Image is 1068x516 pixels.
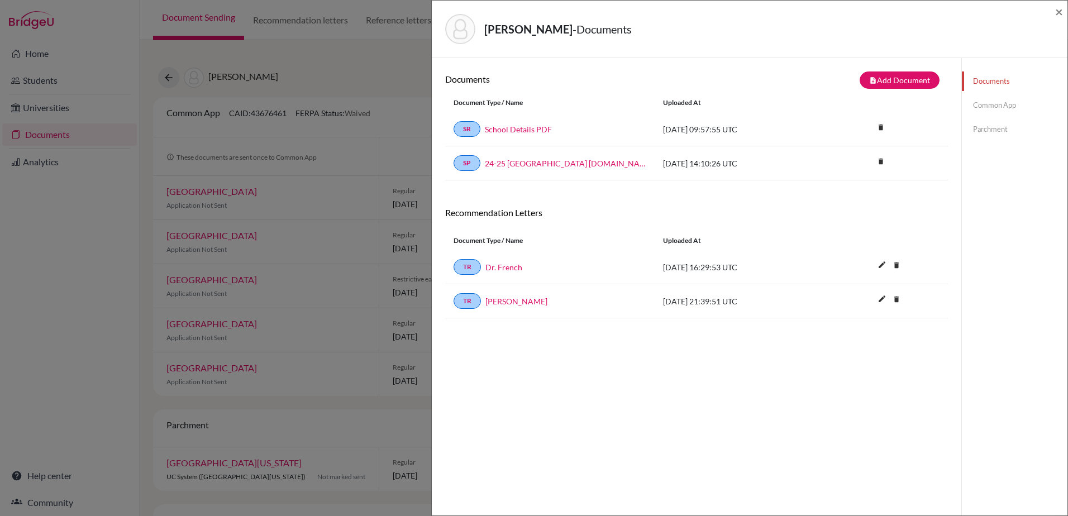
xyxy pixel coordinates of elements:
a: Documents [962,71,1067,91]
div: Document Type / Name [445,236,655,246]
button: Close [1055,5,1063,18]
span: [DATE] 21:39:51 UTC [663,297,737,306]
button: note_addAdd Document [860,71,940,89]
h6: Recommendation Letters [445,207,948,218]
a: TR [454,293,481,309]
i: delete [872,119,889,136]
a: delete [888,259,905,274]
i: note_add [869,77,877,84]
i: edit [873,256,891,274]
a: Parchment [962,120,1067,139]
button: edit [872,292,891,308]
a: delete [888,293,905,308]
div: Uploaded at [655,236,822,246]
a: SR [454,121,480,137]
div: [DATE] 09:57:55 UTC [655,123,822,135]
div: Uploaded at [655,98,822,108]
h6: Documents [445,74,697,84]
a: [PERSON_NAME] [485,295,547,307]
button: edit [872,257,891,274]
a: SP [454,155,480,171]
a: delete [872,121,889,136]
a: 24-25 [GEOGRAPHIC_DATA] [DOMAIN_NAME]_wide [485,157,646,169]
a: Common App [962,95,1067,115]
a: TR [454,259,481,275]
i: delete [888,257,905,274]
span: - Documents [573,22,632,36]
div: [DATE] 14:10:26 UTC [655,157,822,169]
i: delete [888,291,905,308]
i: edit [873,290,891,308]
a: School Details PDF [485,123,552,135]
a: delete [872,155,889,170]
strong: [PERSON_NAME] [484,22,573,36]
a: Dr. French [485,261,522,273]
div: Document Type / Name [445,98,655,108]
i: delete [872,153,889,170]
span: × [1055,3,1063,20]
span: [DATE] 16:29:53 UTC [663,262,737,272]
